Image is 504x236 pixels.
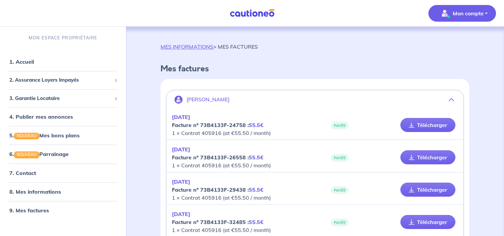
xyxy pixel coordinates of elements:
button: illu_account_valid_menu.svgMon compte [428,5,496,22]
a: 5.NOUVEAUMes bons plans [9,132,80,139]
div: 7. Contact [3,166,123,180]
a: Télécharger [400,183,455,197]
div: 3. Garantie Locataire [3,92,123,105]
a: 7. Contact [9,170,36,176]
p: Mon compte [453,9,484,17]
a: 8. Mes informations [9,188,61,195]
p: > MES FACTURES [161,43,258,51]
span: PAYÉE [331,122,348,129]
div: 8. Mes informations [3,185,123,198]
a: 9. Mes factures [9,207,49,214]
div: 4. Publier mes annonces [3,110,123,123]
em: 55.5€ [249,186,263,193]
a: 1. Accueil [9,58,34,65]
h4: Mes factures [161,64,469,74]
p: [PERSON_NAME] [187,96,230,103]
a: Télécharger [400,118,455,132]
a: Télécharger [400,215,455,229]
strong: Facture nº 73B4133F-26558 : [172,154,263,161]
p: 1 × Contrat 405916 (at €55.50 / month) [172,145,315,169]
a: 4. Publier mes annonces [9,113,73,120]
span: 3. Garantie Locataire [9,95,112,102]
em: [DATE] [172,146,190,153]
em: 55.5€ [249,122,263,128]
img: illu_account.svg [175,96,183,104]
a: Télécharger [400,150,455,164]
span: PAYÉE [331,219,348,226]
p: 1 × Contrat 405916 (at €55.50 / month) [172,178,315,202]
a: 6.NOUVEAUParrainage [9,151,69,157]
button: [PERSON_NAME] [167,92,463,108]
img: illu_account_valid_menu.svg [439,8,450,19]
em: [DATE] [172,178,190,185]
div: 6.NOUVEAUParrainage [3,147,123,161]
span: PAYÉE [331,186,348,194]
strong: Facture nº 73B4133F-32485 : [172,219,263,225]
div: 9. Mes factures [3,204,123,217]
p: 1 × Contrat 405916 (at €55.50 / month) [172,210,315,234]
em: 55.5€ [249,219,263,225]
div: 1. Accueil [3,55,123,68]
p: 1 × Contrat 405916 (at €55.50 / month) [172,113,315,137]
strong: Facture nº 73B4133F-24758 : [172,122,263,128]
a: MES INFORMATIONS [161,43,213,50]
img: Cautioneo [227,9,277,17]
strong: Facture nº 73B4133F-29438 : [172,186,263,193]
div: 2. Assurance Loyers Impayés [3,74,123,87]
span: PAYÉE [331,154,348,162]
em: [DATE] [172,114,190,120]
div: 5.NOUVEAUMes bons plans [3,129,123,142]
span: 2. Assurance Loyers Impayés [9,76,112,84]
p: MON ESPACE PROPRIÉTAIRE [29,35,97,41]
em: 55.5€ [249,154,263,161]
em: [DATE] [172,211,190,217]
